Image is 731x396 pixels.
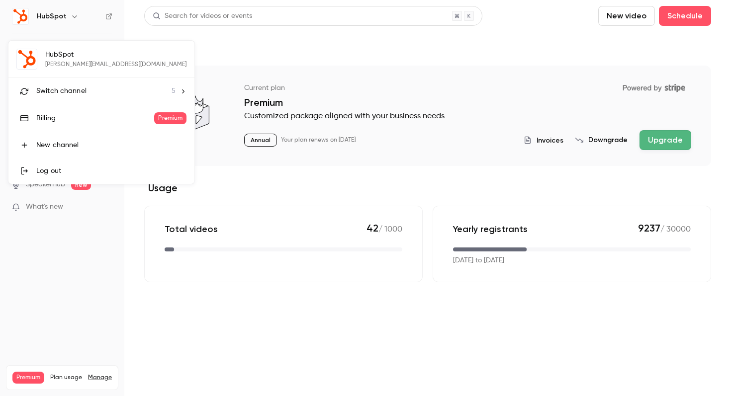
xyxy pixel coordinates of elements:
div: Billing [36,113,154,123]
span: Premium [154,112,186,124]
span: Switch channel [36,86,87,96]
div: Log out [36,166,186,176]
div: New channel [36,140,186,150]
span: 5 [172,86,176,96]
